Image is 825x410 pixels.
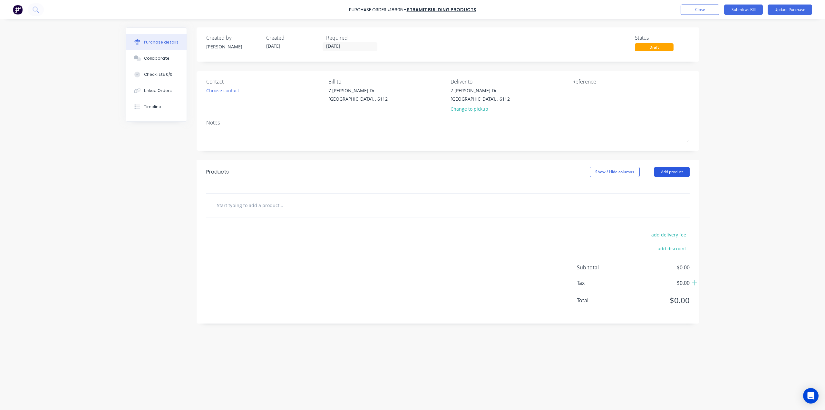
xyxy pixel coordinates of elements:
button: Show / Hide columns [590,167,640,177]
div: Draft [635,43,674,51]
button: add delivery fee [647,230,690,239]
span: $0.00 [625,279,690,287]
div: [PERSON_NAME] [206,43,261,50]
div: Deliver to [451,78,568,85]
span: $0.00 [625,295,690,306]
div: Bill to [328,78,446,85]
div: Purchase details [144,39,179,45]
div: 7 [PERSON_NAME] Dr [451,87,510,94]
button: Collaborate [126,50,187,66]
div: Notes [206,119,690,126]
div: Linked Orders [144,88,172,94]
div: Collaborate [144,55,170,61]
button: add discount [654,244,690,253]
button: Linked Orders [126,83,187,99]
div: 7 [PERSON_NAME] Dr [328,87,388,94]
span: Sub total [577,264,625,271]
span: Total [577,296,625,304]
button: Checklists 0/0 [126,66,187,83]
input: Start typing to add a product... [217,199,345,212]
div: Status [635,34,690,42]
div: Contact [206,78,324,85]
span: Tax [577,279,625,287]
div: Choose contact [206,87,239,94]
a: Stramit Building Products [407,6,476,13]
button: Submit as Bill [724,5,763,15]
div: Reference [572,78,690,85]
div: Created by [206,34,261,42]
div: [GEOGRAPHIC_DATA], , 6112 [328,95,388,102]
div: Products [206,168,229,176]
div: Required [326,34,381,42]
div: Checklists 0/0 [144,72,172,77]
div: Change to pickup [451,105,510,112]
button: Timeline [126,99,187,115]
button: Add product [654,167,690,177]
img: Factory [13,5,23,15]
button: Close [681,5,719,15]
span: $0.00 [625,264,690,271]
div: Open Intercom Messenger [803,388,819,404]
div: [GEOGRAPHIC_DATA], , 6112 [451,95,510,102]
div: Created [266,34,321,42]
button: Update Purchase [768,5,812,15]
div: Purchase Order #8605 - [349,6,406,13]
button: Purchase details [126,34,187,50]
div: Timeline [144,104,161,110]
